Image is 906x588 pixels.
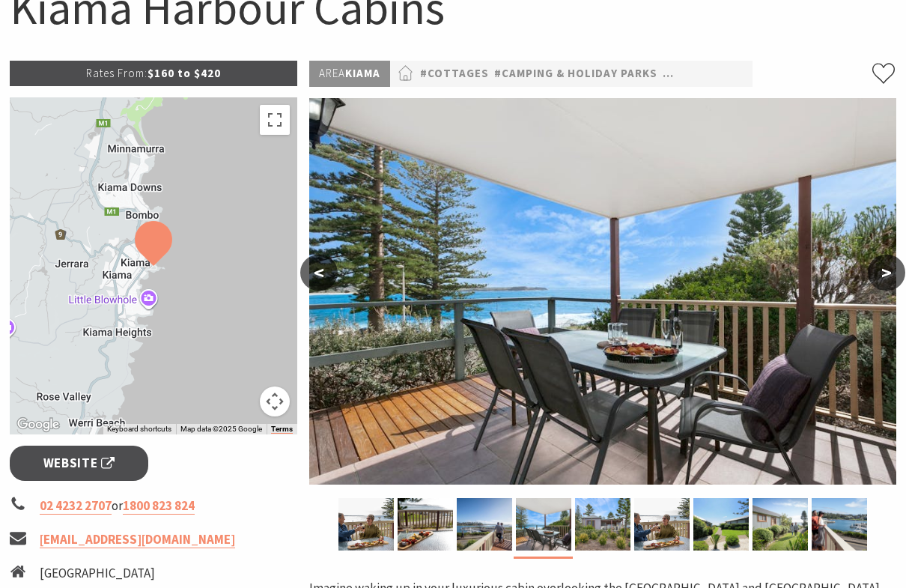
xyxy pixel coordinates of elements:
[123,497,195,515] a: 1800 823 824
[40,497,112,515] a: 02 4232 2707
[693,498,749,551] img: Kiama Harbour Cabins
[10,496,297,516] li: or
[43,453,115,473] span: Website
[338,498,394,551] img: Couple toast
[10,446,148,481] a: Website
[40,531,235,548] a: [EMAIL_ADDRESS][DOMAIN_NAME]
[753,498,808,551] img: Side cabin
[260,387,290,416] button: Map camera controls
[812,498,867,551] img: Large deck, harbour views, couple
[10,61,297,86] p: $160 to $420
[494,64,657,83] a: #Camping & Holiday Parks
[86,66,148,80] span: Rates From:
[107,424,171,434] button: Keyboard shortcuts
[260,105,290,135] button: Toggle fullscreen view
[13,415,63,434] a: Click to see this area on Google Maps
[271,425,293,434] a: Terms (opens in new tab)
[457,498,512,551] img: Large deck harbour
[398,498,453,551] img: Deck ocean view
[309,98,896,485] img: Private balcony, ocean views
[180,425,262,433] span: Map data ©2025 Google
[868,255,905,291] button: >
[634,498,690,551] img: Couple toast
[575,498,630,551] img: Exterior at Kiama Harbour Cabins
[300,255,338,291] button: <
[663,64,767,83] a: #Self Contained
[309,61,390,87] p: Kiama
[13,415,63,434] img: Google
[40,563,185,584] li: [GEOGRAPHIC_DATA]
[420,64,489,83] a: #Cottages
[319,66,345,80] span: Area
[516,498,571,551] img: Private balcony, ocean views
